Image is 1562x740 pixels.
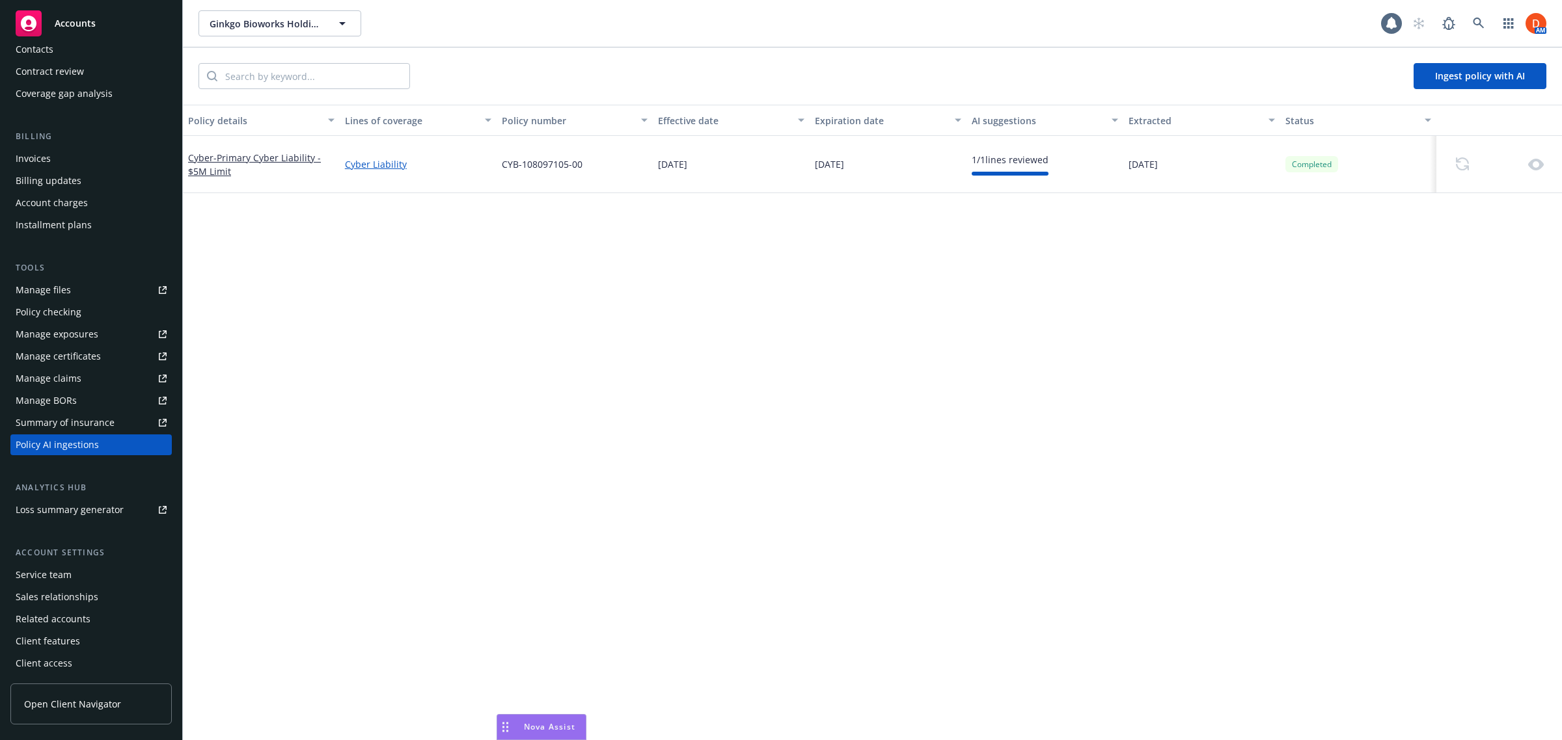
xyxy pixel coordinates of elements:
div: Effective date [658,114,790,127]
a: Manage files [10,280,172,300]
span: [DATE] [1129,157,1158,171]
button: Ginkgo Bioworks Holdings, Inc. [199,10,361,36]
a: Client features [10,631,172,652]
a: Policy AI ingestions [10,434,172,455]
a: Policy checking [10,302,172,323]
div: Client features [16,631,80,652]
a: Contract review [10,61,172,82]
div: Expiration date [815,114,947,127]
button: Status [1280,105,1437,136]
div: Sales relationships [16,587,98,607]
button: Expiration date [810,105,966,136]
a: Service team [10,564,172,585]
button: Nova Assist [497,714,586,740]
div: AI suggestions [972,114,1104,127]
span: Ginkgo Bioworks Holdings, Inc. [210,17,322,31]
a: Cyber Liability [345,157,491,171]
div: Manage certificates [16,346,101,367]
a: Billing updates [10,170,172,191]
input: Search by keyword... [217,64,409,88]
span: [DATE] [815,157,844,171]
div: Policy checking [16,302,81,323]
span: - Primary Cyber Liability - $5M Limit [188,152,321,178]
span: Nova Assist [524,721,575,732]
a: Client access [10,653,172,674]
span: [DATE] [658,157,687,171]
div: Policy details [188,114,320,127]
a: Manage certificates [10,346,172,367]
a: Summary of insurance [10,412,172,433]
span: Accounts [55,18,96,29]
div: Analytics hub [10,481,172,494]
div: Loss summary generator [16,499,124,520]
div: Billing updates [16,170,81,191]
div: Manage exposures [16,324,98,345]
button: Ingest policy with AI [1414,63,1546,89]
div: Manage claims [16,368,81,389]
div: Manage BORs [16,390,77,411]
button: Policy number [497,105,653,136]
div: Contract review [16,61,84,82]
a: Coverage gap analysis [10,83,172,104]
div: Invoices [16,148,51,169]
div: Billing [10,130,172,143]
div: Related accounts [16,609,90,629]
div: Account charges [16,192,88,213]
div: Extracted [1129,114,1261,127]
span: CYB-108097105-00 [502,157,582,171]
img: photo [1526,13,1546,34]
a: Account charges [10,192,172,213]
div: Manage files [16,280,71,300]
div: Coverage gap analysis [16,83,113,104]
div: Contacts [16,39,53,60]
div: Policy number [502,114,634,127]
button: Extracted [1123,105,1280,136]
div: Installment plans [16,215,92,235]
div: Drag to move [497,715,514,739]
div: Status [1285,114,1418,127]
a: Cyber [188,152,321,178]
div: Account settings [10,546,172,559]
a: Loss summary generator [10,499,172,520]
a: Installment plans [10,215,172,235]
a: Contacts [10,39,172,60]
button: Policy details [183,105,340,136]
button: Effective date [653,105,810,136]
div: Tools [10,261,172,274]
div: Summary of insurance [16,412,115,433]
a: Manage claims [10,368,172,389]
div: Completed [1285,156,1338,172]
a: Search [1466,10,1492,36]
svg: Search [207,71,217,81]
div: Lines of coverage [345,114,477,127]
a: Switch app [1496,10,1522,36]
div: Policy AI ingestions [16,434,99,455]
a: Invoices [10,148,172,169]
a: Start snowing [1406,10,1432,36]
a: Sales relationships [10,587,172,607]
a: Accounts [10,5,172,42]
div: Client access [16,653,72,674]
button: AI suggestions [966,105,1123,136]
a: Report a Bug [1436,10,1462,36]
span: Open Client Navigator [24,697,121,711]
div: Service team [16,564,72,585]
a: Related accounts [10,609,172,629]
a: Manage BORs [10,390,172,411]
a: Manage exposures [10,324,172,345]
div: 1 / 1 lines reviewed [972,153,1048,166]
button: Lines of coverage [340,105,497,136]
